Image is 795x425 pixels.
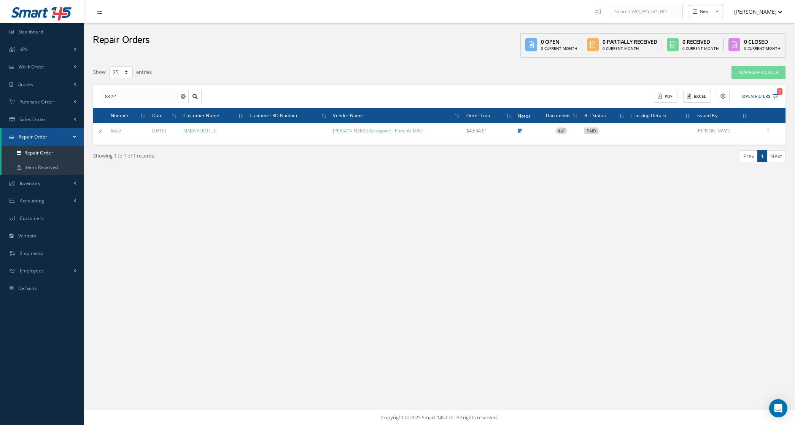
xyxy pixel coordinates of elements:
[333,127,423,134] a: [PERSON_NAME] Aerospace - Phoenix MRO
[2,128,84,146] a: Repair Order
[19,116,46,123] span: Sales Order
[152,111,163,119] span: Date
[2,160,84,175] a: Items Received
[727,4,782,19] button: [PERSON_NAME]
[101,90,189,103] input: Search by RO Number
[111,111,129,119] span: Number
[149,123,180,138] td: [DATE]
[546,111,571,119] span: Documents
[93,65,106,76] label: Show
[757,150,767,162] a: 1
[682,38,719,46] div: 0 Received
[654,90,677,103] button: PDF
[93,35,150,46] h2: Repair Orders
[87,150,439,168] div: Showing 1 to 1 of 1 records
[611,5,683,19] input: Search WO, PO, SO, RO
[181,94,186,99] svg: Reset
[541,38,577,46] div: 0 Open
[250,111,298,119] span: Customer RO Number
[603,46,657,51] div: 0 Current Month
[19,99,54,105] span: Purchase Order
[693,123,751,138] td: [PERSON_NAME]
[700,8,709,15] div: New
[183,127,216,134] a: MABA AERO LLC
[682,46,719,51] div: 0 Current Month
[333,111,363,119] span: Vendor Name
[777,88,782,95] span: 1
[744,46,780,51] div: 0 Current Month
[769,399,787,417] div: Open Intercom Messenger
[584,127,598,134] span: Paid
[689,5,723,18] button: New
[731,66,785,79] a: New Repair Order
[17,81,33,88] span: Quotes
[20,267,44,274] span: Employees
[584,111,606,119] span: Bill Status
[19,134,48,140] span: Repair Order
[466,111,491,119] span: Order Total
[735,90,778,103] button: Open Filters1
[603,38,657,46] div: 0 Partially Received
[19,46,29,53] span: KPIs
[696,111,717,119] span: Issued By
[556,127,567,134] a: 4
[20,197,45,204] span: Accounting
[518,112,531,119] span: Notes
[183,111,219,119] span: Customer Name
[179,90,189,103] button: Reset
[19,29,43,35] span: Dashboard
[541,46,577,51] div: 0 Current Month
[2,146,84,160] a: Repair Order
[136,65,152,76] label: entries
[463,123,515,138] td: $4,634.51
[20,215,44,221] span: Customers
[683,90,711,103] button: Excel
[20,250,43,256] span: Shipments
[18,285,37,291] span: Defaults
[111,127,121,134] a: 8422
[19,64,45,70] span: Work Order
[91,414,787,422] div: Copyright © 2025 Smart 145 LLC. All rights reserved.
[20,180,41,186] span: Inventory
[18,232,37,239] span: Vendors
[744,38,780,46] div: 0 Closed
[631,111,666,119] span: Tracking Details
